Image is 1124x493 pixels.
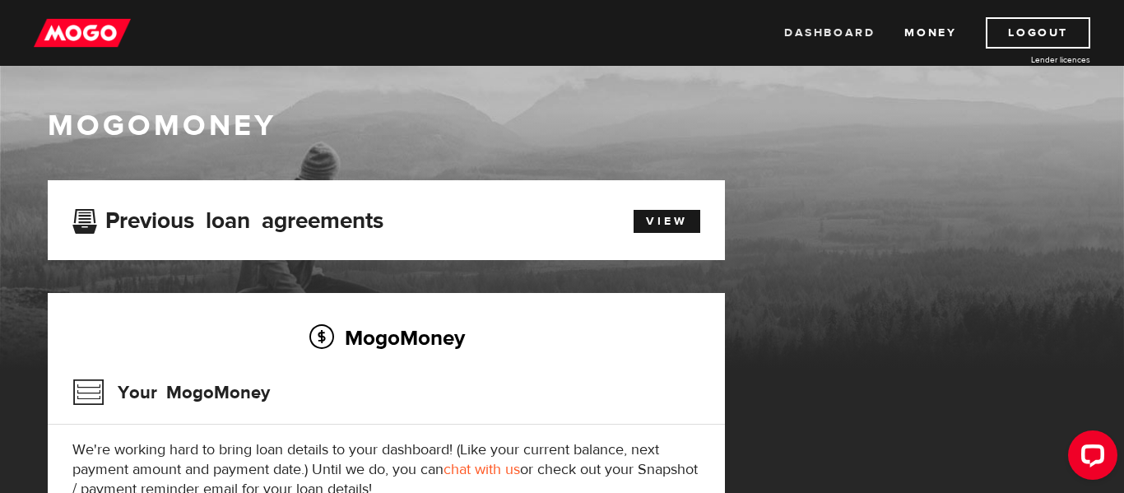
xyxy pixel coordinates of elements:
h3: Your MogoMoney [72,371,270,414]
a: Money [904,17,956,49]
h1: MogoMoney [48,109,1076,143]
a: chat with us [444,460,520,479]
a: Dashboard [784,17,875,49]
a: Lender licences [967,53,1090,66]
iframe: LiveChat chat widget [1055,424,1124,493]
img: mogo_logo-11ee424be714fa7cbb0f0f49df9e16ec.png [34,17,131,49]
a: Logout [986,17,1090,49]
h3: Previous loan agreements [72,207,383,229]
a: View [634,210,700,233]
h2: MogoMoney [72,320,700,355]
